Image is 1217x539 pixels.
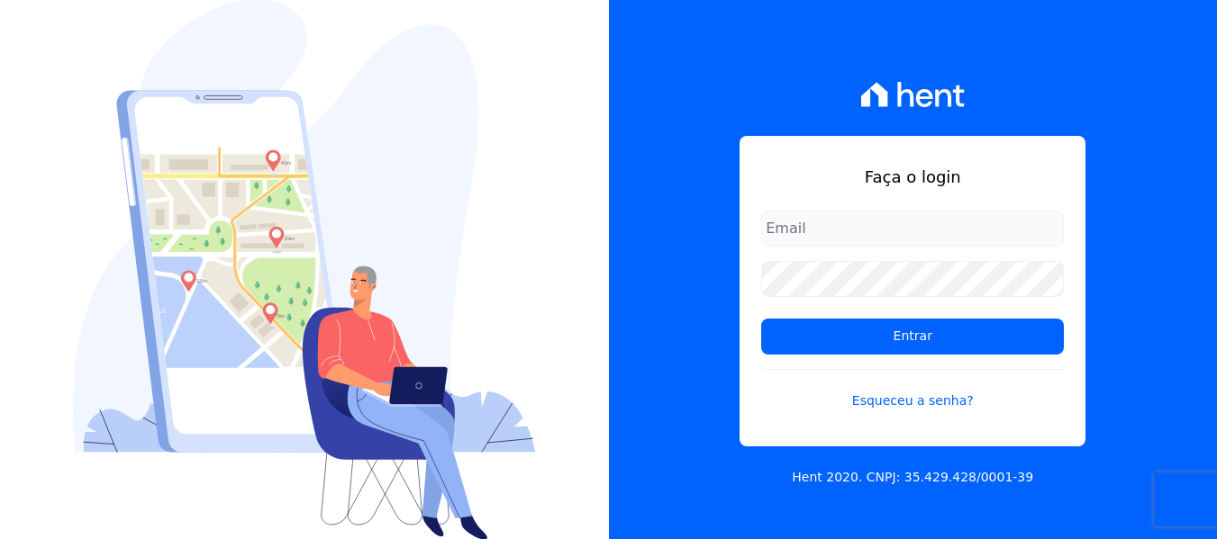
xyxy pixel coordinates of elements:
h1: Faça o login [761,165,1064,189]
p: Hent 2020. CNPJ: 35.429.428/0001-39 [792,468,1033,487]
input: Email [761,211,1064,247]
a: Esqueceu a senha? [761,369,1064,410]
input: Entrar [761,319,1064,355]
